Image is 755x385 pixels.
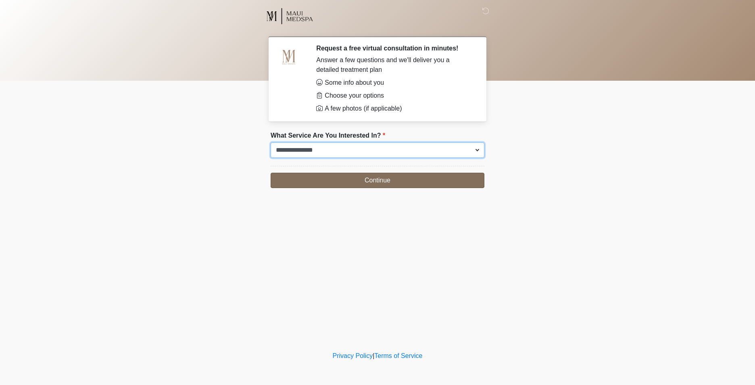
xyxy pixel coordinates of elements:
[316,55,472,75] div: Answer a few questions and we'll deliver you a detailed treatment plan
[277,44,301,69] img: Agent Avatar
[263,6,316,26] img: Maui MedSpa Logo
[271,131,385,140] label: What Service Are You Interested In?
[316,44,472,52] h2: Request a free virtual consultation in minutes!
[373,352,374,359] a: |
[271,173,484,188] button: Continue
[316,78,472,88] li: Some info about you
[316,104,472,113] li: A few photos (if applicable)
[333,352,373,359] a: Privacy Policy
[316,91,472,100] li: Choose your options
[374,352,422,359] a: Terms of Service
